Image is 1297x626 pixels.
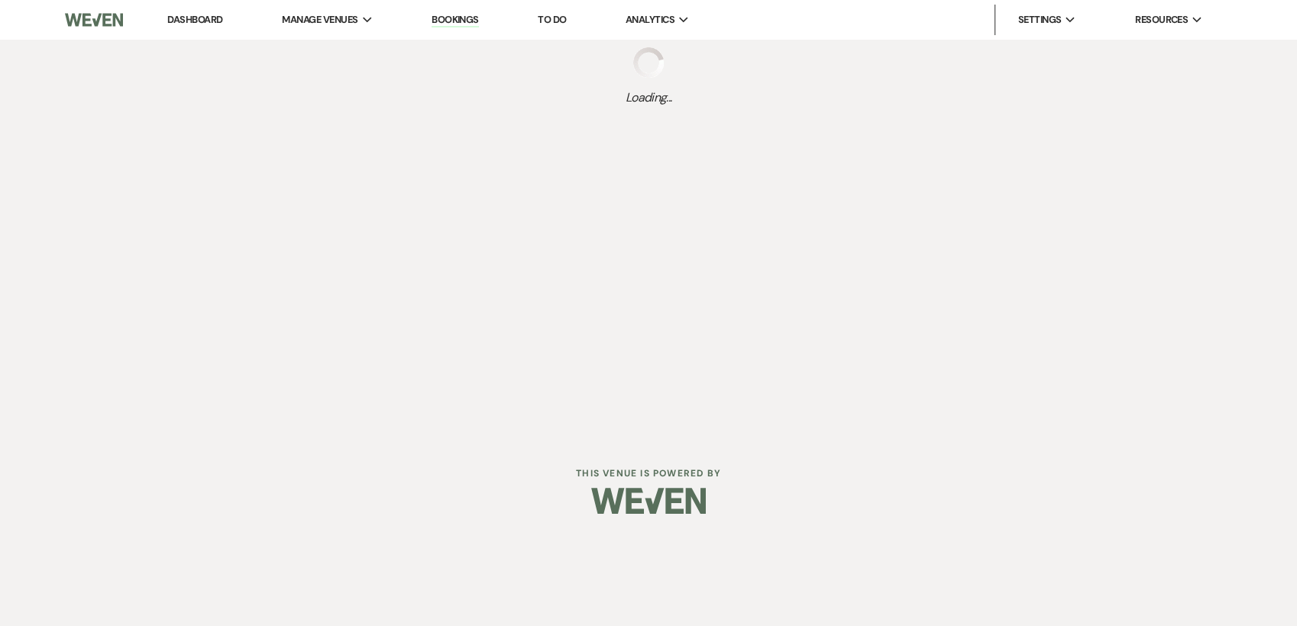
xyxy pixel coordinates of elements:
[538,13,566,26] a: To Do
[626,12,674,27] span: Analytics
[591,474,706,528] img: Weven Logo
[282,12,357,27] span: Manage Venues
[633,47,664,78] img: loading spinner
[1018,12,1062,27] span: Settings
[1135,12,1188,27] span: Resources
[167,13,222,26] a: Dashboard
[65,4,123,36] img: Weven Logo
[626,89,672,107] span: Loading...
[432,13,479,27] a: Bookings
